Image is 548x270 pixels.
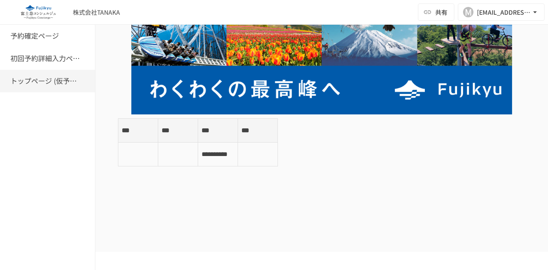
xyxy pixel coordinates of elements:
[477,7,531,18] div: [EMAIL_ADDRESS][DOMAIN_NAME]
[73,8,120,17] div: 株式会社TANAKA
[435,7,447,17] span: 共有
[10,53,80,64] h6: 初回予約詳細入力ページ
[10,5,66,19] img: eQeGXtYPV2fEKIA3pizDiVdzO5gJTl2ahLbsPaD2E4R
[10,30,59,42] h6: 予約確定ページ
[458,3,545,21] button: M[EMAIL_ADDRESS][DOMAIN_NAME]
[418,3,454,21] button: 共有
[10,75,80,87] h6: トップページ (仮予約一覧)
[463,7,473,17] div: M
